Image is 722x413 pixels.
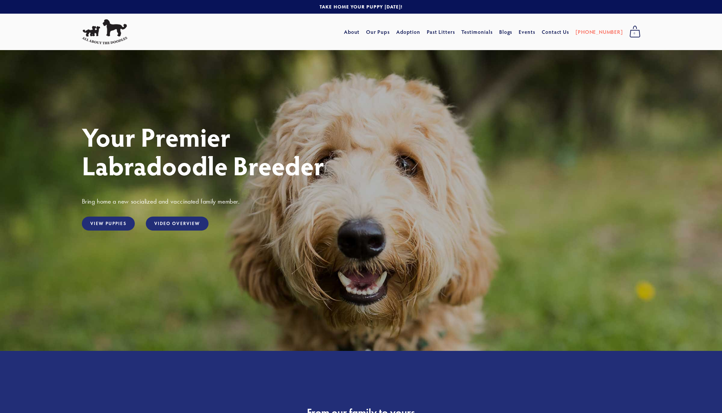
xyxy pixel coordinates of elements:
a: Past Litters [427,28,455,35]
a: Events [519,26,535,38]
a: Testimonials [461,26,493,38]
a: View Puppies [82,217,135,231]
a: About [344,26,360,38]
a: Contact Us [542,26,569,38]
span: 0 [629,29,640,38]
a: Our Pups [366,26,390,38]
a: Video Overview [146,217,209,231]
h3: Bring home a new socialized and vaccinated family member. [82,197,640,206]
h1: Your Premier Labradoodle Breeder [82,122,640,180]
a: [PHONE_NUMBER] [576,26,623,38]
a: Blogs [499,26,513,38]
img: All About The Doodles [82,19,127,45]
a: 0 items in cart [626,24,644,40]
a: Adoption [396,26,421,38]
